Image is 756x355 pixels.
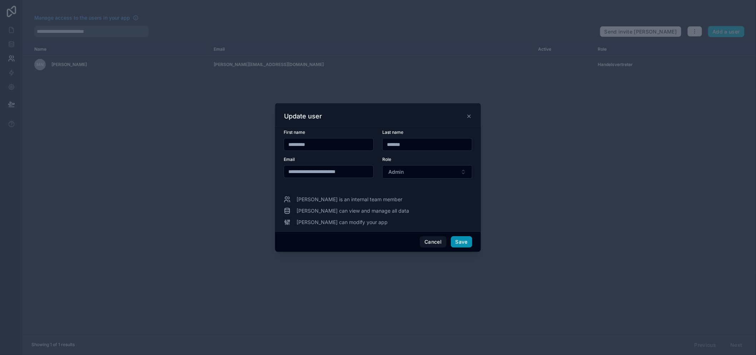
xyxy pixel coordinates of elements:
[388,168,404,176] span: Admin
[297,219,388,226] span: [PERSON_NAME] can modify your app
[284,130,305,135] span: First name
[284,157,295,162] span: Email
[382,165,472,179] button: Select Button
[297,207,409,214] span: [PERSON_NAME] can view and manage all data
[297,196,402,203] span: [PERSON_NAME] is an internal team member
[382,157,391,162] span: Role
[284,112,322,121] h3: Update user
[451,236,472,248] button: Save
[420,236,446,248] button: Cancel
[382,130,403,135] span: Last name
